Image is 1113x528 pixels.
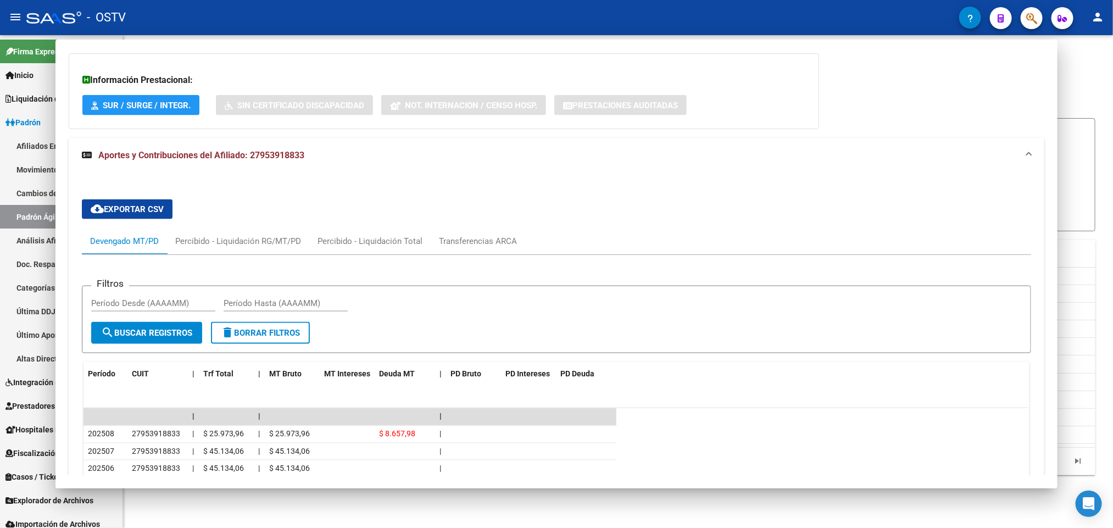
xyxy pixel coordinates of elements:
[101,326,114,339] mat-icon: search
[450,369,481,378] span: PD Bruto
[82,199,172,219] button: Exportar CSV
[1076,491,1102,517] div: Open Intercom Messenger
[320,362,375,386] datatable-header-cell: MT Intereses
[269,430,310,438] span: $ 25.973,96
[265,362,320,386] datatable-header-cell: MT Bruto
[91,322,202,344] button: Buscar Registros
[192,412,194,421] span: |
[318,235,422,247] div: Percibido - Liquidación Total
[88,464,114,473] span: 202506
[5,93,102,105] span: Liquidación de Convenios
[324,369,370,378] span: MT Intereses
[5,116,41,129] span: Padrón
[216,95,373,115] button: Sin Certificado Discapacidad
[192,447,194,456] span: |
[237,101,364,110] span: Sin Certificado Discapacidad
[439,369,442,378] span: |
[439,430,441,438] span: |
[101,328,192,338] span: Buscar Registros
[132,430,180,438] span: 27953918833
[5,376,107,388] span: Integración (discapacidad)
[199,362,254,386] datatable-header-cell: Trf Total
[560,369,594,378] span: PD Deuda
[446,362,501,386] datatable-header-cell: PD Bruto
[556,362,616,386] datatable-header-cell: PD Deuda
[258,412,260,421] span: |
[175,235,301,247] div: Percibido - Liquidación RG/MT/PD
[379,430,415,438] span: $ 8.657,98
[439,412,442,421] span: |
[554,95,687,115] button: Prestaciones Auditadas
[192,369,194,378] span: |
[98,150,304,160] span: Aportes y Contribuciones del Afiliado: 27953918833
[90,235,159,247] div: Devengado MT/PD
[91,202,104,215] mat-icon: cloud_download
[572,101,678,110] span: Prestaciones Auditadas
[203,464,244,473] span: $ 45.134,06
[9,10,22,24] mat-icon: menu
[258,430,260,438] span: |
[505,369,550,378] span: PD Intereses
[5,447,71,459] span: Fiscalización RG
[84,362,127,386] datatable-header-cell: Período
[103,101,191,110] span: SUR / SURGE / INTEGR.
[269,447,310,456] span: $ 45.134,06
[82,74,805,87] h3: Información Prestacional:
[91,204,164,214] span: Exportar CSV
[82,95,199,115] button: SUR / SURGE / INTEGR.
[269,369,302,378] span: MT Bruto
[203,369,233,378] span: Trf Total
[132,464,180,473] span: 27953918833
[5,400,105,412] span: Prestadores / Proveedores
[5,46,63,58] span: Firma Express
[439,464,441,473] span: |
[381,95,546,115] button: Not. Internacion / Censo Hosp.
[439,447,441,456] span: |
[188,362,199,386] datatable-header-cell: |
[221,326,234,339] mat-icon: delete
[132,369,149,378] span: CUIT
[258,447,260,456] span: |
[439,235,517,247] div: Transferencias ARCA
[5,471,65,483] span: Casos / Tickets
[379,369,415,378] span: Deuda MT
[88,447,114,456] span: 202507
[5,494,93,507] span: Explorador de Archivos
[1091,10,1104,24] mat-icon: person
[69,138,1044,173] mat-expansion-panel-header: Aportes y Contribuciones del Afiliado: 27953918833
[203,430,244,438] span: $ 25.973,96
[192,464,194,473] span: |
[435,362,446,386] datatable-header-cell: |
[127,362,188,386] datatable-header-cell: CUIT
[132,447,180,456] span: 27953918833
[501,362,556,386] datatable-header-cell: PD Intereses
[269,464,310,473] span: $ 45.134,06
[221,328,300,338] span: Borrar Filtros
[203,447,244,456] span: $ 45.134,06
[375,362,435,386] datatable-header-cell: Deuda MT
[5,69,34,81] span: Inicio
[88,430,114,438] span: 202508
[254,362,265,386] datatable-header-cell: |
[87,5,126,30] span: - OSTV
[1067,455,1088,468] a: go to last page
[211,322,310,344] button: Borrar Filtros
[192,430,194,438] span: |
[91,277,129,290] h3: Filtros
[5,424,85,436] span: Hospitales Públicos
[258,369,260,378] span: |
[88,369,115,378] span: Período
[405,101,537,110] span: Not. Internacion / Censo Hosp.
[258,464,260,473] span: |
